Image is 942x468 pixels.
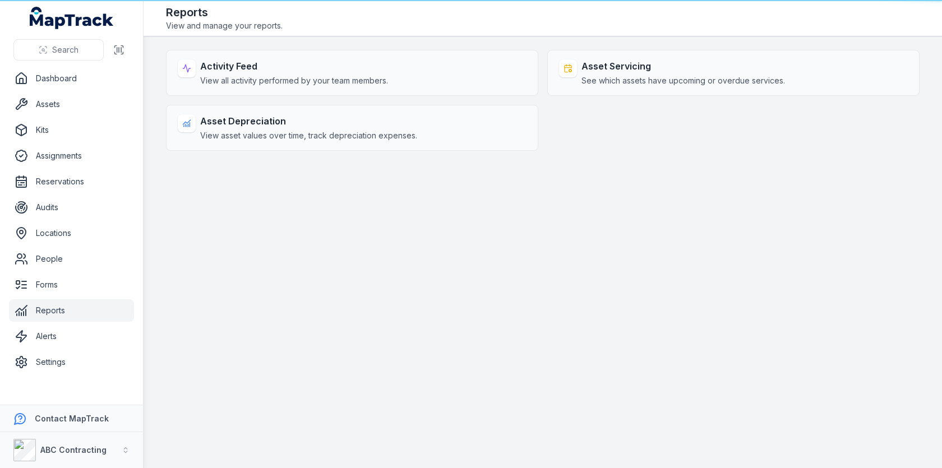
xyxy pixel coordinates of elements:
[200,59,388,73] strong: Activity Feed
[9,325,134,347] a: Alerts
[166,50,538,96] a: Activity FeedView all activity performed by your team members.
[200,114,417,128] strong: Asset Depreciation
[35,414,109,423] strong: Contact MapTrack
[40,445,107,455] strong: ABC Contracting
[166,105,538,151] a: Asset DepreciationView asset values over time, track depreciation expenses.
[9,248,134,270] a: People
[166,4,283,20] h2: Reports
[30,7,114,29] a: MapTrack
[9,67,134,90] a: Dashboard
[9,170,134,193] a: Reservations
[9,351,134,373] a: Settings
[9,299,134,322] a: Reports
[200,130,417,141] span: View asset values over time, track depreciation expenses.
[9,145,134,167] a: Assignments
[581,59,785,73] strong: Asset Servicing
[9,93,134,115] a: Assets
[9,196,134,219] a: Audits
[547,50,920,96] a: Asset ServicingSee which assets have upcoming or overdue services.
[9,222,134,244] a: Locations
[9,119,134,141] a: Kits
[13,39,104,61] button: Search
[200,75,388,86] span: View all activity performed by your team members.
[9,274,134,296] a: Forms
[581,75,785,86] span: See which assets have upcoming or overdue services.
[166,20,283,31] span: View and manage your reports.
[52,44,78,55] span: Search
